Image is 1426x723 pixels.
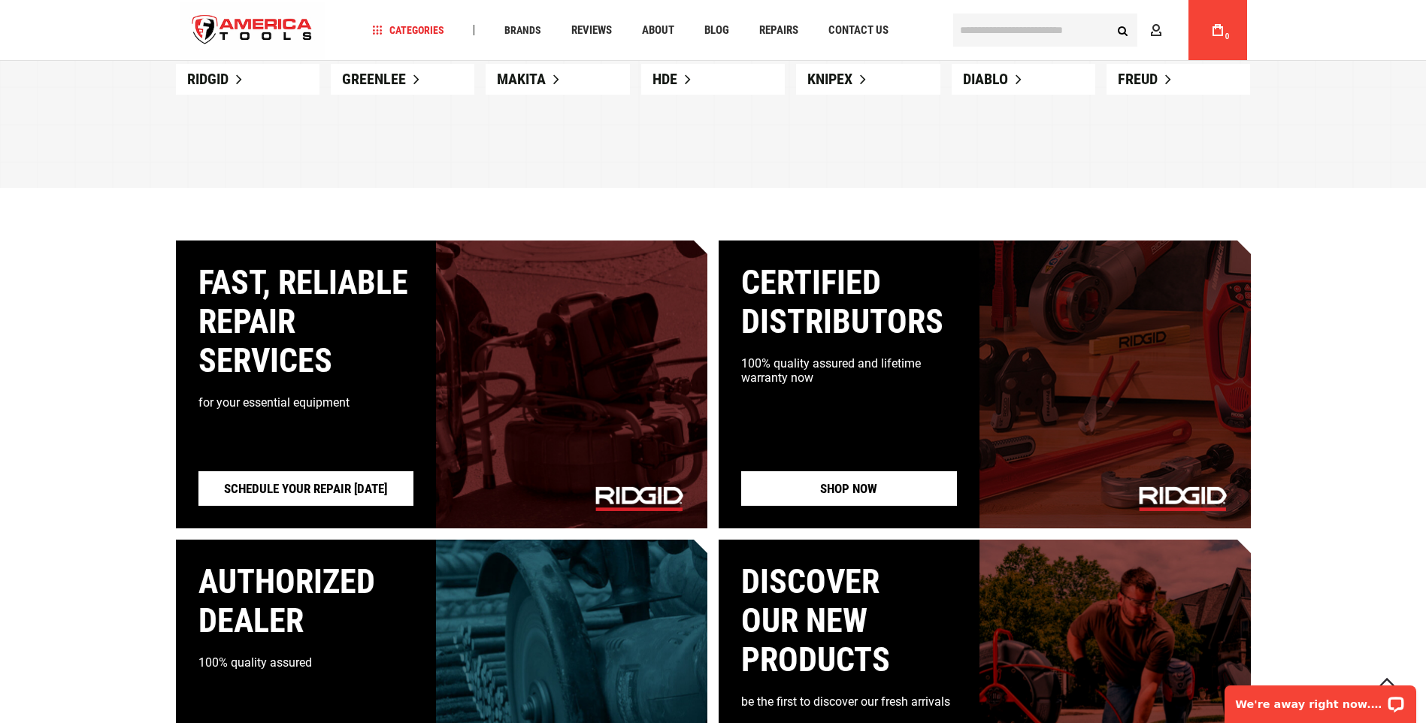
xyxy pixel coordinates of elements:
a: Repairs [752,20,805,41]
span: Makita [497,70,546,88]
a: Diablo [952,64,1095,95]
iframe: LiveChat chat widget [1215,676,1426,723]
span: Blog [704,25,729,36]
a: Makita [486,64,629,95]
span: Knipex [807,70,852,88]
a: Categories [365,20,451,41]
a: HDE [641,64,785,95]
div: 100% quality assured and lifetime warranty now [741,356,957,385]
span: About [642,25,674,36]
div: 100% quality assured [198,655,414,670]
div: Fast, reliable repair services [198,263,414,380]
span: Greenlee [342,70,406,88]
a: Reviews [565,20,619,41]
a: Ridgid [176,64,319,95]
a: Contact Us [822,20,895,41]
span: Ridgid [187,70,229,88]
a: Knipex [796,64,940,95]
div: Certified distributors [741,263,957,341]
img: America Tools [180,2,325,59]
span: 0 [1225,32,1230,41]
span: Brands [504,25,541,35]
a: About [635,20,681,41]
span: Categories [372,25,444,35]
span: HDE [652,70,677,88]
div: for your essential equipment [198,395,414,410]
span: Diablo [963,70,1008,88]
a: Freud [1107,64,1250,95]
div: be the first to discover our fresh arrivals [741,694,957,709]
span: Repairs [759,25,798,36]
a: Shop now [741,471,957,506]
div: Discover our new products [741,562,957,679]
span: Freud [1118,70,1158,88]
span: Reviews [571,25,612,36]
span: Contact Us [828,25,889,36]
a: store logo [180,2,325,59]
a: Greenlee [331,64,474,95]
button: Search [1109,16,1137,44]
a: Schedule your repair [DATE] [198,471,414,506]
a: Blog [698,20,736,41]
div: Authorized dealer [198,562,414,640]
a: Brands [498,20,548,41]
